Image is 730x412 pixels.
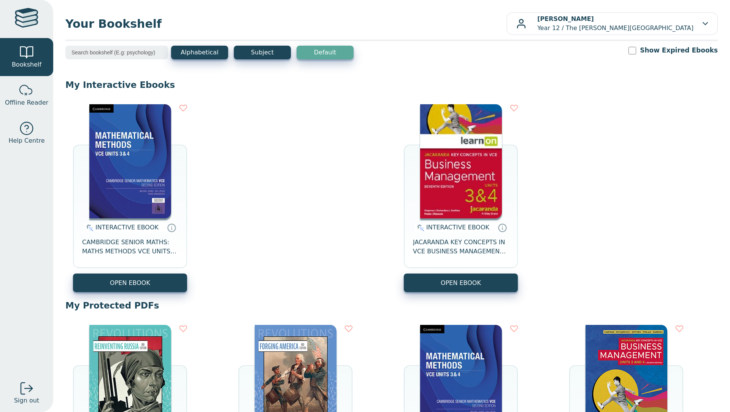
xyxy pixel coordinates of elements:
p: My Interactive Ebooks [65,79,718,91]
button: Subject [234,46,291,59]
p: Year 12 / The [PERSON_NAME][GEOGRAPHIC_DATA] [537,14,693,33]
button: Alphabetical [171,46,228,59]
a: Interactive eBooks are accessed online via the publisher’s portal. They contain interactive resou... [167,223,176,232]
button: OPEN EBOOK [404,274,518,292]
span: Sign out [14,396,39,405]
span: INTERACTIVE EBOOK [95,224,159,231]
span: Offline Reader [5,98,48,107]
label: Show Expired Ebooks [640,46,718,55]
a: Interactive eBooks are accessed online via the publisher’s portal. They contain interactive resou... [498,223,507,232]
img: interactive.svg [84,223,94,232]
span: INTERACTIVE EBOOK [426,224,489,231]
button: [PERSON_NAME]Year 12 / The [PERSON_NAME][GEOGRAPHIC_DATA] [506,12,718,35]
img: 1d0ca453-b32c-426a-8524-af13d4c3580c.jpg [89,104,171,218]
p: My Protected PDFs [65,300,718,311]
span: Bookshelf [12,60,41,69]
span: Your Bookshelf [65,15,506,32]
img: cfdd67b8-715a-4f04-bef2-4b9ce8a41cb7.jpg [420,104,502,218]
input: Search bookshelf (E.g: psychology) [65,46,168,59]
b: [PERSON_NAME] [537,15,594,22]
button: Default [297,46,354,59]
span: CAMBRIDGE SENIOR MATHS: MATHS METHODS VCE UNITS 3&4 EBOOK 2E [82,238,178,256]
button: OPEN EBOOK [73,274,187,292]
span: Help Centre [8,136,44,145]
img: interactive.svg [415,223,424,232]
span: JACARANDA KEY CONCEPTS IN VCE BUSINESS MANAGEMENT UNITS 3&4 7E LEARNON [413,238,509,256]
